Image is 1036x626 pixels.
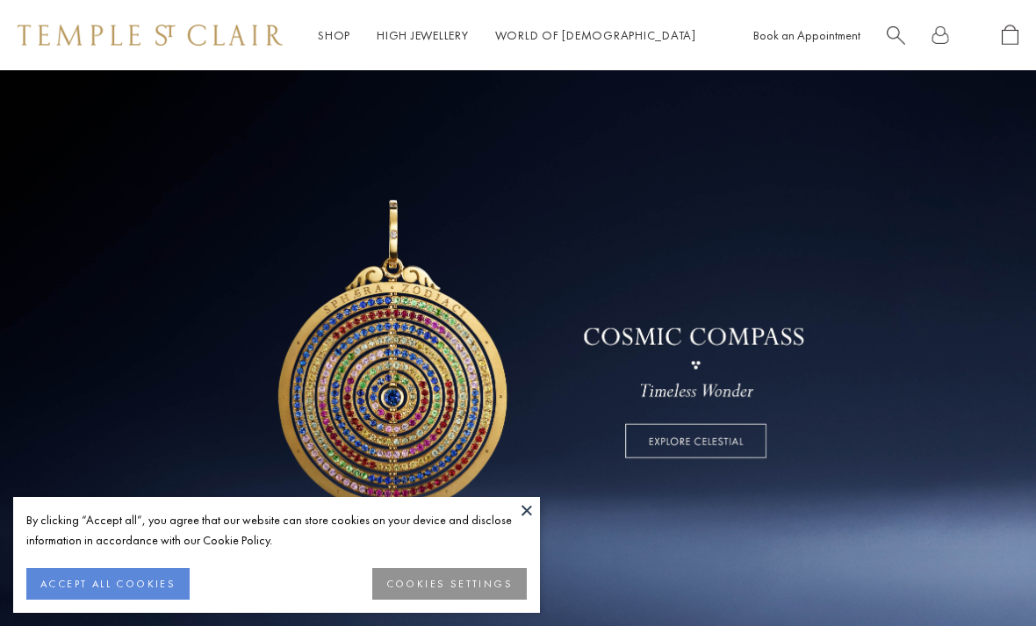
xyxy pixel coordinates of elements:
button: ACCEPT ALL COOKIES [26,568,190,600]
a: Search [887,25,905,47]
a: ShopShop [318,27,350,43]
div: By clicking “Accept all”, you agree that our website can store cookies on your device and disclos... [26,510,527,550]
a: World of [DEMOGRAPHIC_DATA]World of [DEMOGRAPHIC_DATA] [495,27,696,43]
a: High JewelleryHigh Jewellery [377,27,469,43]
a: Book an Appointment [753,27,860,43]
a: Open Shopping Bag [1002,25,1018,47]
iframe: Gorgias live chat messenger [948,543,1018,608]
img: Temple St. Clair [18,25,283,46]
nav: Main navigation [318,25,696,47]
button: COOKIES SETTINGS [372,568,527,600]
